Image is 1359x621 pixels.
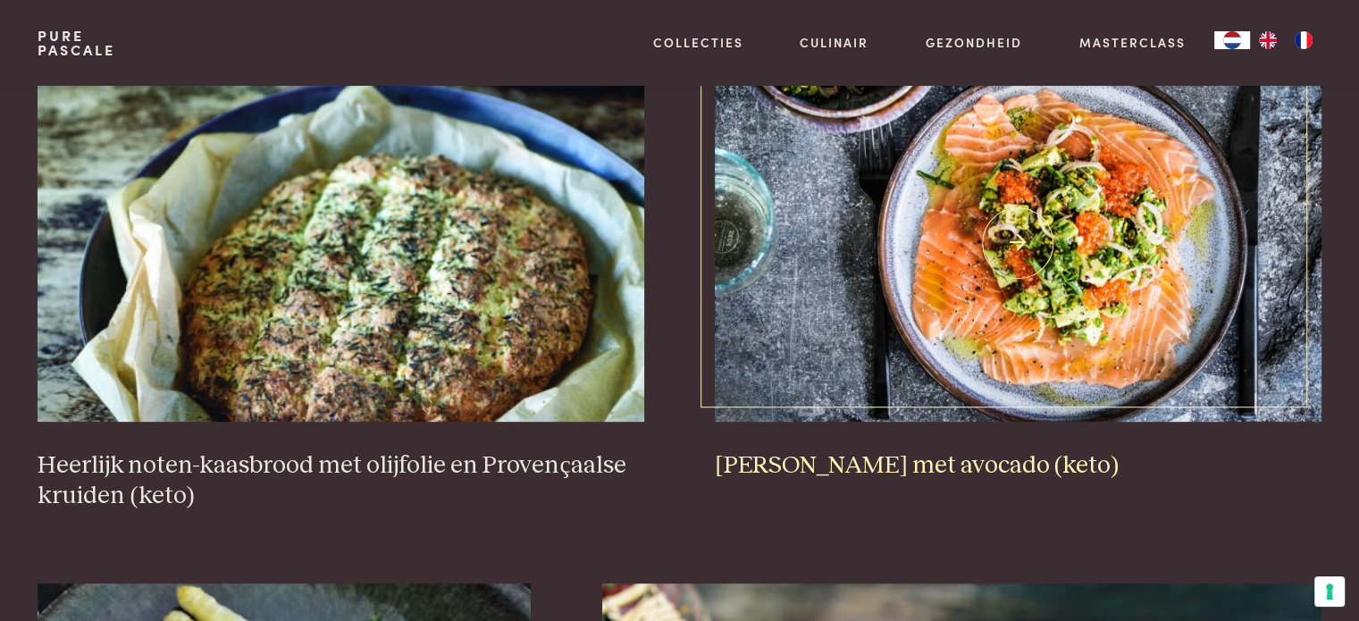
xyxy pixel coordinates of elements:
[715,64,1321,422] img: Rauwe zalm met avocado (keto)
[38,450,643,512] h3: Heerlijk noten-kaasbrood met olijfolie en Provençaalse kruiden (keto)
[1250,31,1321,49] ul: Language list
[38,64,643,512] a: Heerlijk noten-kaasbrood met olijfolie en Provençaalse kruiden (keto) Heerlijk noten-kaasbrood me...
[800,33,868,52] a: Culinair
[1286,31,1321,49] a: FR
[715,450,1321,482] h3: [PERSON_NAME] met avocado (keto)
[715,64,1321,481] a: Rauwe zalm met avocado (keto) [PERSON_NAME] met avocado (keto)
[1214,31,1250,49] a: NL
[1214,31,1321,49] aside: Language selected: Nederlands
[38,29,115,57] a: PurePascale
[653,33,743,52] a: Collecties
[38,64,643,422] img: Heerlijk noten-kaasbrood met olijfolie en Provençaalse kruiden (keto)
[1214,31,1250,49] div: Language
[1250,31,1286,49] a: EN
[926,33,1022,52] a: Gezondheid
[1079,33,1186,52] a: Masterclass
[1314,576,1345,607] button: Uw voorkeuren voor toestemming voor trackingtechnologieën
